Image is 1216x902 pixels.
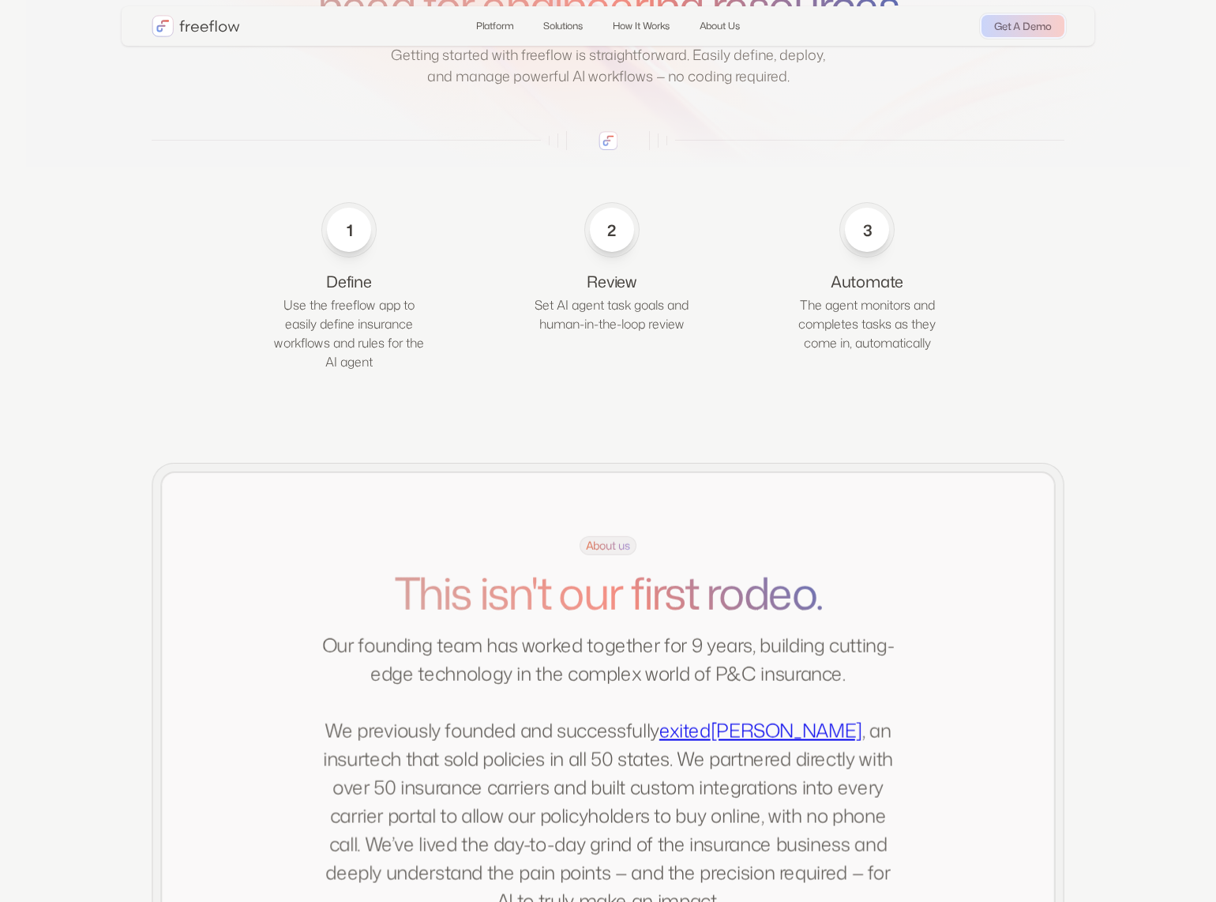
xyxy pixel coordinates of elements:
[321,567,895,618] h1: This isn't our first rodeo.
[580,536,636,554] span: About us
[602,13,680,39] a: How It Works
[466,13,524,39] a: Platform
[533,13,593,39] a: Solutions
[533,295,691,333] p: Set AI agent task goals and human-in-the-loop review
[981,15,1064,37] a: Get A Demo
[533,270,691,292] div: Review
[788,270,946,292] div: Automate
[601,219,623,241] div: 2
[152,15,240,37] a: home
[856,219,878,241] div: 3
[391,44,825,87] p: Getting started with freeflow is straightforward. Easily define, deploy, and manage powerful AI w...
[338,219,360,241] div: 1
[659,717,711,744] a: exited
[270,270,428,292] div: Define
[711,717,862,744] a: [PERSON_NAME]
[689,13,750,39] a: About Us
[788,295,946,352] p: The agent monitors and completes tasks as they come in, automatically
[270,295,428,371] p: Use the freeflow app to easily define insurance workflows and rules for the AI agent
